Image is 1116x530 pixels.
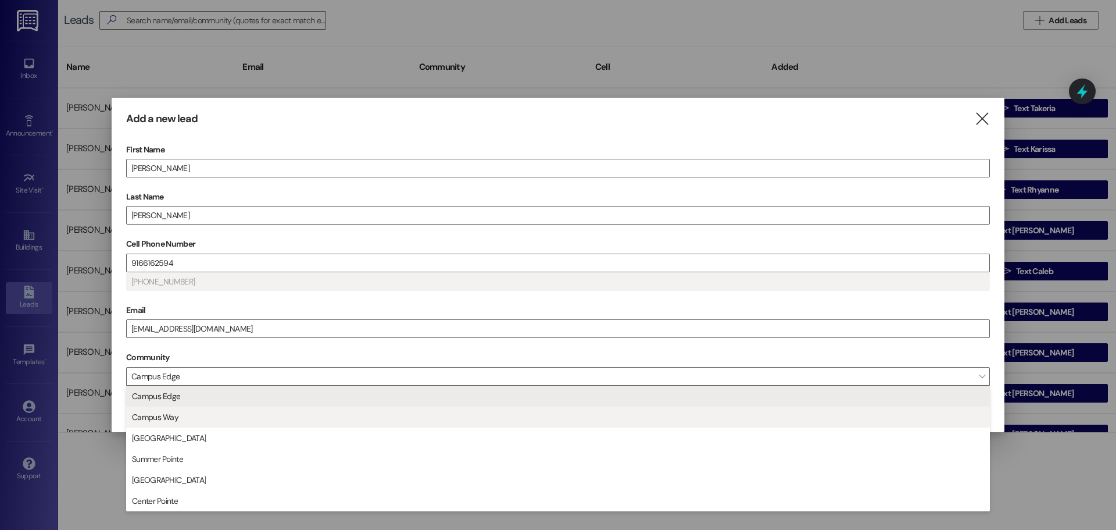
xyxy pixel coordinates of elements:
[126,301,990,319] label: Email
[126,235,990,253] label: Cell Phone Number
[132,411,178,423] span: Campus Way
[127,207,989,224] input: e.g. Smith
[127,159,989,177] input: e.g. Alex
[132,390,180,402] span: Campus Edge
[126,188,990,206] label: Last Name
[127,320,989,337] input: e.g. alex@gmail.com
[974,113,990,125] i: 
[132,474,206,486] span: [GEOGRAPHIC_DATA]
[126,367,990,386] span: Campus Edge
[132,453,183,465] span: Summer Pointe
[132,495,178,507] span: Center Pointe
[132,432,206,444] span: [GEOGRAPHIC_DATA]
[126,112,198,126] h3: Add a new lead
[126,141,990,159] label: First Name
[126,348,170,367] label: Community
